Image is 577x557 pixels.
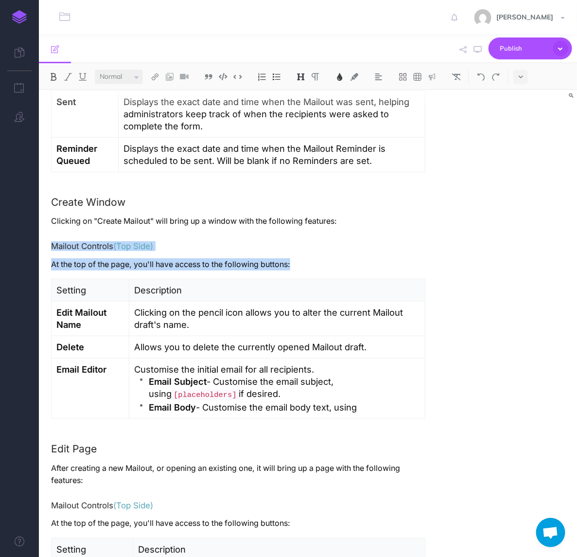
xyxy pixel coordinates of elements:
[56,307,109,330] strong: Edit Mailout Name
[56,96,76,107] strong: Sent
[258,73,266,81] img: Ordered list button
[149,376,207,387] strong: Email Subject
[491,73,500,81] img: Redo
[233,73,242,80] img: Inline code button
[297,73,305,81] img: Headings dropdown button
[500,41,548,56] span: Publish
[51,517,425,529] p: At the top of the page, you'll have access to the following buttons:
[350,73,359,81] img: Text background color button
[56,143,100,166] strong: Reminder Queued
[64,73,72,81] img: Italic button
[149,376,420,401] p: - Customise the email subject, using if desired.
[51,501,425,510] h4: Mailout Controls
[56,364,106,375] strong: Email Editor
[138,543,420,556] p: Description
[123,96,420,132] p: Displays the exact date and time when the Mailout was sent, helping administrators keep track of ...
[204,73,213,81] img: Blockquote button
[536,518,565,547] div: Open chat
[113,501,153,510] span: (Top Side)
[428,73,437,81] img: Callout dropdown menu button
[134,284,420,296] p: Description
[51,462,425,486] p: After creating a new Mailout, or opening an existing one, it will bring up a page with the follow...
[12,10,27,24] img: logo-mark.svg
[51,197,425,208] h3: Create Window
[172,390,239,400] code: [placeholders]
[123,143,420,167] p: Displays the exact date and time when the Mailout Reminder is scheduled to be sent. Will be blank...
[149,402,196,413] strong: Email Body
[56,543,128,556] p: Setting
[272,73,281,81] img: Unordered list button
[51,258,425,270] p: At the top of the page, you'll have access to the following buttons:
[134,363,420,376] p: Customise the initial email for all recipients.
[489,37,572,59] button: Publish
[113,241,153,251] span: (Top Side)
[56,341,84,352] strong: Delete
[134,306,420,331] p: Clicking on the pencil icon allows you to alter the current Mailout draft's name.
[491,13,558,21] span: [PERSON_NAME]
[56,284,124,296] p: Setting
[474,9,491,26] img: de744a1c6085761c972ea050a2b8d70b.jpg
[51,215,425,227] p: Clicking on "Create Mailout" will bring up a window with the following features:
[49,73,58,81] img: Bold button
[335,73,344,81] img: Text color button
[51,242,425,251] h4: Mailout Controls
[452,73,461,81] img: Clear styles button
[149,401,420,413] p: - Customise the email body text, using
[180,73,189,81] img: Add video button
[219,73,227,80] img: Code block button
[413,73,422,81] img: Create table button
[134,341,420,353] p: Allows you to delete the currently opened Mailout draft.
[311,73,320,81] img: Paragraph button
[151,73,159,81] img: Link button
[165,73,174,81] img: Add image button
[477,73,486,81] img: Undo
[51,443,425,454] h3: Edit Page
[78,73,87,81] img: Underline button
[374,73,383,81] img: Alignment dropdown menu button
